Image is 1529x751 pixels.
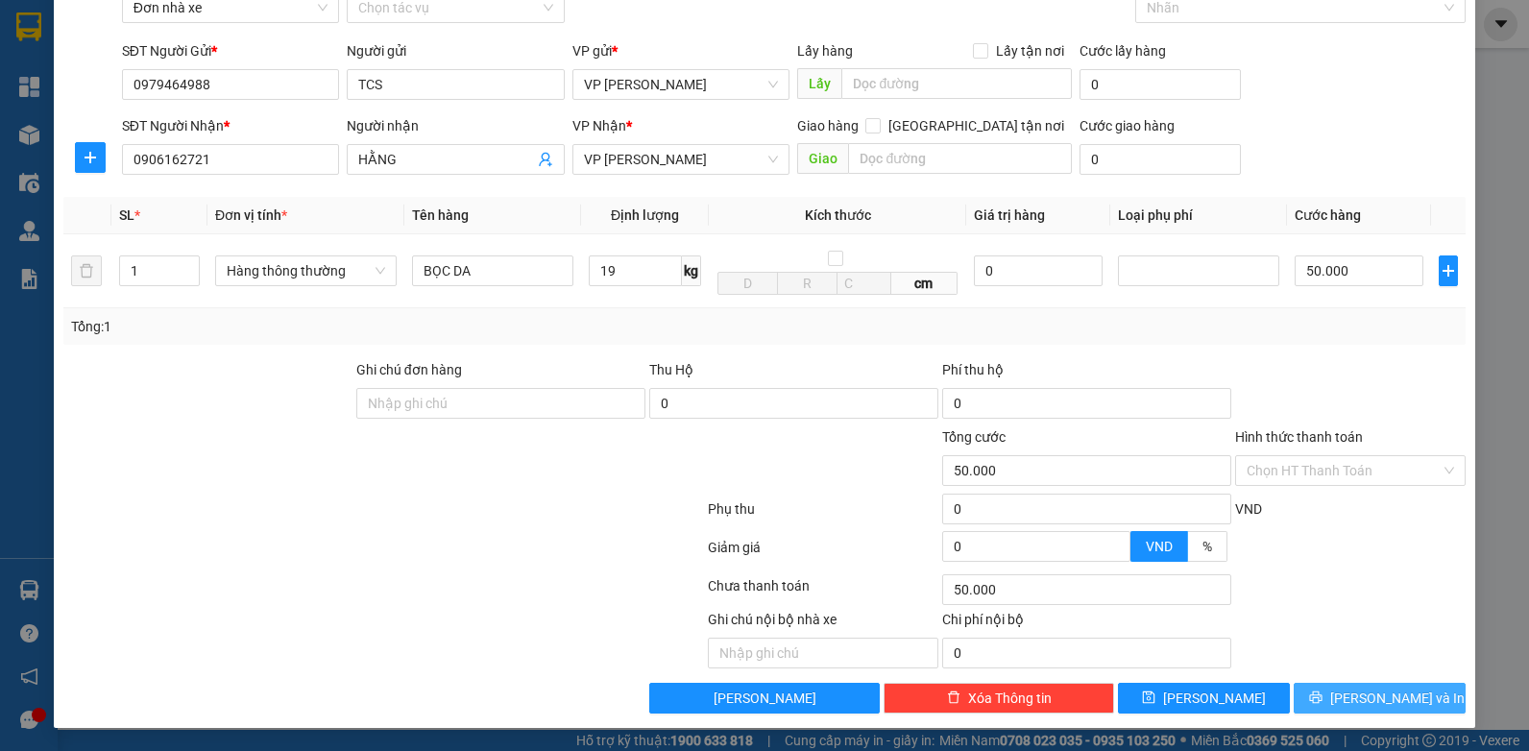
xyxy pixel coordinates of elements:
[347,115,565,136] div: Người nhận
[881,115,1072,136] span: [GEOGRAPHIC_DATA] tận nơi
[1202,539,1212,554] span: %
[1146,539,1173,554] span: VND
[942,609,1231,638] div: Chi phí nội bộ
[1309,690,1323,706] span: printer
[572,118,626,133] span: VP Nhận
[584,70,779,99] span: VP Trần Khát Chân
[71,255,102,286] button: delete
[1295,207,1361,223] span: Cước hàng
[71,316,592,337] div: Tổng: 1
[1330,688,1465,709] span: [PERSON_NAME] và In
[356,362,462,377] label: Ghi chú đơn hàng
[797,68,841,99] span: Lấy
[777,272,837,295] input: R
[412,207,469,223] span: Tên hàng
[708,638,938,668] input: Nhập ghi chú
[797,143,848,174] span: Giao
[1440,263,1457,279] span: plus
[947,690,960,706] span: delete
[841,68,1071,99] input: Dọc đường
[538,152,553,167] span: user-add
[572,40,790,61] div: VP gửi
[714,688,816,709] span: [PERSON_NAME]
[805,207,871,223] span: Kích thước
[611,207,679,223] span: Định lượng
[1118,683,1290,714] button: save[PERSON_NAME]
[708,609,938,638] div: Ghi chú nội bộ nhà xe
[848,143,1071,174] input: Dọc đường
[797,43,853,59] span: Lấy hàng
[891,272,958,295] span: cm
[584,145,779,174] span: VP LÊ HỒNG PHONG
[122,115,340,136] div: SĐT Người Nhận
[76,150,105,165] span: plus
[988,40,1072,61] span: Lấy tận nơi
[942,359,1231,388] div: Phí thu hộ
[1080,144,1241,175] input: Cước giao hàng
[1439,255,1458,286] button: plus
[347,40,565,61] div: Người gửi
[75,142,106,173] button: plus
[1163,688,1266,709] span: [PERSON_NAME]
[119,207,134,223] span: SL
[974,207,1045,223] span: Giá trị hàng
[942,429,1006,445] span: Tổng cước
[717,272,778,295] input: D
[682,255,701,286] span: kg
[706,537,940,570] div: Giảm giá
[968,688,1052,709] span: Xóa Thông tin
[1110,197,1287,234] th: Loại phụ phí
[1080,43,1166,59] label: Cước lấy hàng
[1235,501,1262,517] span: VND
[1235,429,1363,445] label: Hình thức thanh toán
[412,255,573,286] input: VD: Bàn, Ghế
[1294,683,1466,714] button: printer[PERSON_NAME] và In
[706,575,940,609] div: Chưa thanh toán
[1080,69,1241,100] input: Cước lấy hàng
[227,256,385,285] span: Hàng thông thường
[356,388,645,419] input: Ghi chú đơn hàng
[974,255,1103,286] input: 0
[122,40,340,61] div: SĐT Người Gửi
[884,683,1114,714] button: deleteXóa Thông tin
[706,498,940,532] div: Phụ thu
[649,362,693,377] span: Thu Hộ
[837,272,891,295] input: C
[797,118,859,133] span: Giao hàng
[649,683,880,714] button: [PERSON_NAME]
[1080,118,1175,133] label: Cước giao hàng
[1142,690,1155,706] span: save
[215,207,287,223] span: Đơn vị tính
